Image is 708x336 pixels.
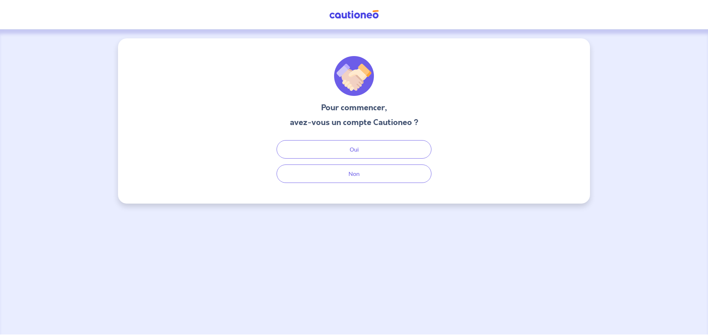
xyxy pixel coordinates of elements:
button: Non [277,164,431,183]
img: illu_welcome.svg [334,56,374,96]
h3: Pour commencer, [290,102,419,114]
h3: avez-vous un compte Cautioneo ? [290,117,419,128]
img: Cautioneo [326,10,382,19]
button: Oui [277,140,431,159]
